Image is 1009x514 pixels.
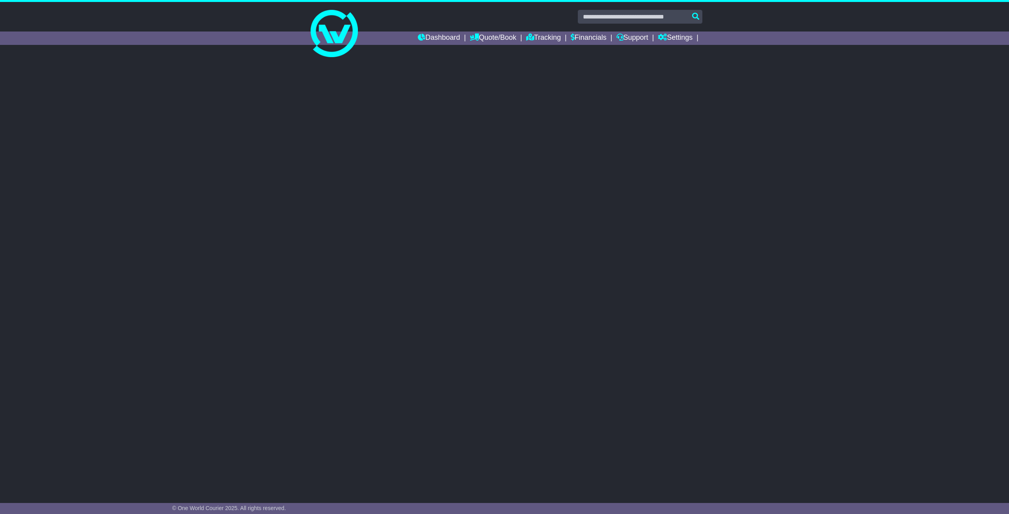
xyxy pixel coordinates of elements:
[571,32,607,45] a: Financials
[616,32,648,45] a: Support
[658,32,693,45] a: Settings
[526,32,561,45] a: Tracking
[418,32,460,45] a: Dashboard
[172,505,286,511] span: © One World Courier 2025. All rights reserved.
[470,32,516,45] a: Quote/Book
